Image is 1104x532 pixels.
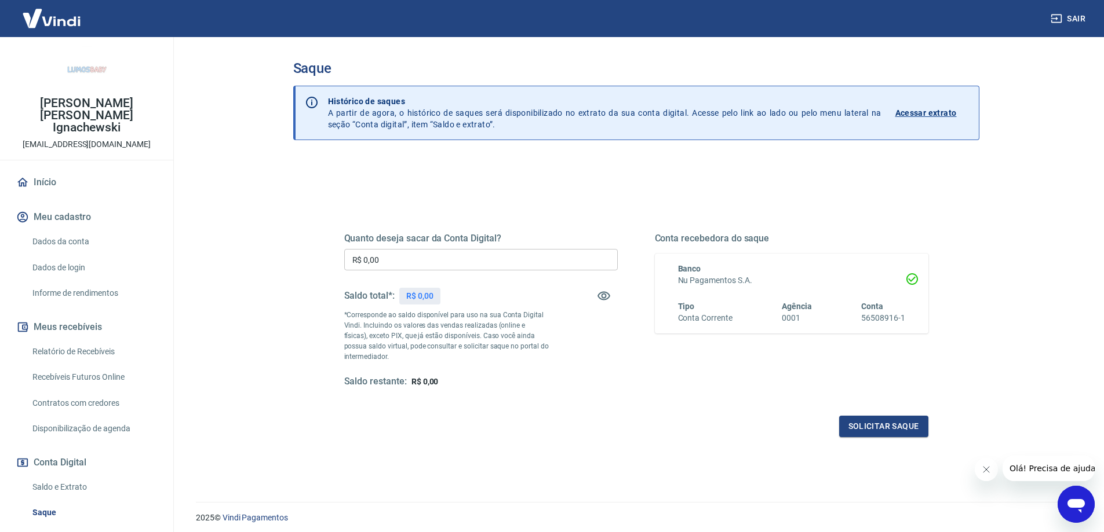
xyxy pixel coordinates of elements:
h6: Nu Pagamentos S.A. [678,274,905,287]
a: Disponibilização de agenda [28,417,159,441]
p: R$ 0,00 [406,290,433,302]
button: Solicitar saque [839,416,928,437]
span: Olá! Precisa de ajuda? [7,8,97,17]
a: Vindi Pagamentos [223,513,288,522]
a: Recebíveis Futuros Online [28,365,159,389]
h3: Saque [293,60,979,76]
a: Saque [28,501,159,524]
span: Tipo [678,302,695,311]
a: Saldo e Extrato [28,475,159,499]
a: Relatório de Recebíveis [28,340,159,364]
button: Meu cadastro [14,204,159,230]
iframe: Botão para abrir a janela de mensagens [1058,486,1095,523]
p: Acessar extrato [895,107,957,119]
a: Dados da conta [28,230,159,254]
p: Histórico de saques [328,96,881,107]
button: Sair [1048,8,1090,30]
button: Meus recebíveis [14,314,159,340]
h5: Saldo restante: [344,376,407,388]
iframe: Mensagem da empresa [1003,456,1095,481]
p: 2025 © [196,512,1076,524]
h5: Saldo total*: [344,290,395,302]
h6: 56508916-1 [861,312,905,324]
iframe: Fechar mensagem [975,458,998,481]
h5: Quanto deseja sacar da Conta Digital? [344,233,618,244]
span: Conta [861,302,883,311]
a: Contratos com credores [28,391,159,415]
span: Agência [782,302,812,311]
a: Dados de login [28,256,159,280]
span: Banco [678,264,701,273]
a: Informe de rendimentos [28,281,159,305]
p: [EMAIL_ADDRESS][DOMAIN_NAME] [23,138,151,151]
a: Acessar extrato [895,96,970,130]
h6: 0001 [782,312,812,324]
span: R$ 0,00 [411,377,439,386]
img: 9e9fbd47-e8a9-4bfe-a032-01f60ca199fe.jpeg [64,46,110,93]
img: Vindi [14,1,89,36]
h6: Conta Corrente [678,312,733,324]
h5: Conta recebedora do saque [655,233,928,244]
button: Conta Digital [14,450,159,475]
a: Início [14,170,159,195]
p: *Corresponde ao saldo disponível para uso na sua Conta Digital Vindi. Incluindo os valores das ve... [344,310,549,362]
p: A partir de agora, o histórico de saques será disponibilizado no extrato da sua conta digital. Ac... [328,96,881,130]
p: [PERSON_NAME] [PERSON_NAME] Ignachewski [9,97,164,134]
